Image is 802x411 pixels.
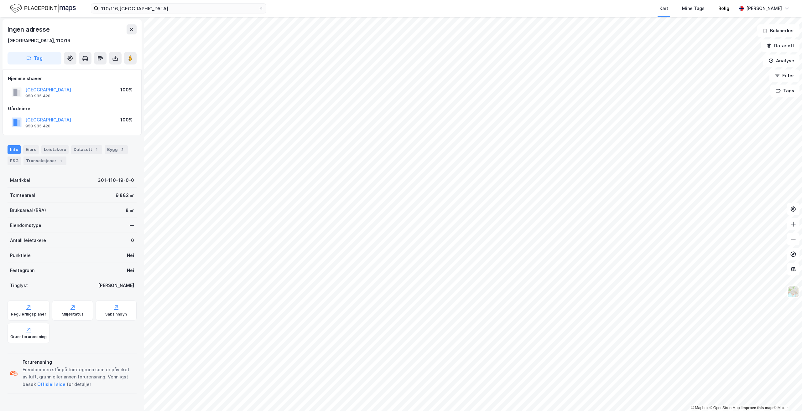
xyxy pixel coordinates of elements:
div: — [130,222,134,229]
div: 958 935 420 [25,94,50,99]
div: Bruksareal (BRA) [10,207,46,214]
div: [PERSON_NAME] [746,5,782,12]
div: 100% [120,86,133,94]
button: Filter [769,69,799,82]
div: Punktleie [10,252,31,259]
div: ESG [8,157,21,165]
button: Datasett [761,39,799,52]
button: Analyse [763,54,799,67]
div: Grunnforurensning [10,334,47,339]
div: Nei [127,267,134,274]
a: Mapbox [691,406,708,410]
button: Tag [8,52,61,64]
div: 301-110-19-0-0 [98,177,134,184]
div: 100% [120,116,133,124]
div: Saksinnsyn [105,312,127,317]
div: 2 [119,146,125,153]
input: Søk på adresse, matrikkel, gårdeiere, leietakere eller personer [99,4,258,13]
button: Bokmerker [757,24,799,37]
div: [PERSON_NAME] [98,282,134,289]
div: Forurensning [23,358,134,366]
div: Mine Tags [682,5,705,12]
div: Kart [659,5,668,12]
div: Eiendommen står på tomtegrunn som er påvirket av luft, grunn eller annen forurensning. Vennligst ... [23,366,134,388]
button: Tags [770,85,799,97]
div: Antall leietakere [10,237,46,244]
div: 8 ㎡ [126,207,134,214]
div: Bolig [718,5,729,12]
div: Kontrollprogram for chat [771,381,802,411]
div: 0 [131,237,134,244]
div: Nei [127,252,134,259]
div: 1 [93,146,100,153]
div: 958 935 420 [25,124,50,129]
div: Tinglyst [10,282,28,289]
a: Improve this map [742,406,773,410]
div: Reguleringsplaner [11,312,46,317]
div: Info [8,145,21,154]
div: Miljøstatus [62,312,84,317]
div: Tomteareal [10,192,35,199]
div: Transaksjoner [23,157,66,165]
div: [GEOGRAPHIC_DATA], 110/19 [8,37,70,44]
div: Eiere [23,145,39,154]
img: Z [787,286,799,298]
a: OpenStreetMap [710,406,740,410]
div: Matrikkel [10,177,30,184]
div: 1 [58,158,64,164]
div: Ingen adresse [8,24,51,34]
div: Leietakere [41,145,69,154]
div: Hjemmelshaver [8,75,136,82]
div: Bygg [105,145,128,154]
div: Datasett [71,145,102,154]
img: logo.f888ab2527a4732fd821a326f86c7f29.svg [10,3,76,14]
div: Gårdeiere [8,105,136,112]
div: Festegrunn [10,267,34,274]
iframe: Chat Widget [771,381,802,411]
div: 9 882 ㎡ [116,192,134,199]
div: Eiendomstype [10,222,41,229]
